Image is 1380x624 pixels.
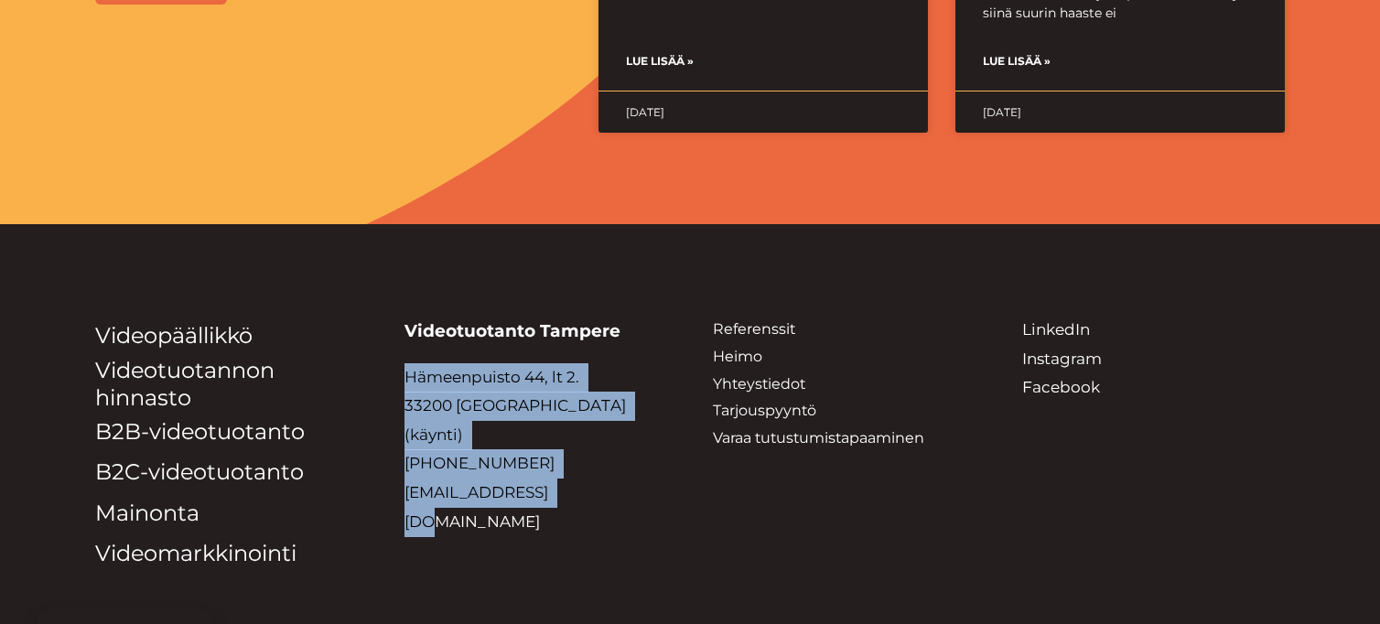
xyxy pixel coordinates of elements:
a: Yhteystiedot [713,375,805,393]
a: Tarjouspyyntö [713,402,816,419]
a: B2C-videotuotanto [95,458,304,485]
a: Mainonta [95,500,199,526]
a: Facebook [1022,378,1100,396]
span: [DATE] [983,105,1021,119]
a: Varaa tutustumistapaaminen [713,429,924,446]
nav: Valikko [95,316,359,575]
a: B2B-videotuotanto [95,418,305,445]
a: [PHONE_NUMBER] [404,454,555,472]
strong: Videotuotanto Tampere [404,320,620,341]
a: Heimo [713,348,762,365]
a: LinkedIn [1022,320,1090,339]
a: Referenssit [713,320,795,338]
a: Videopäällikkö [95,322,253,349]
nav: Valikko [713,316,976,452]
a: Videotuotannon hinnasto [95,357,275,411]
a: [EMAIL_ADDRESS][DOMAIN_NAME] [404,483,548,531]
a: Read more about Näin innostat työntekijän esiintymään videolla [626,51,694,71]
a: Videomarkkinointi [95,540,296,566]
a: Instagram [1022,350,1102,368]
p: Hämeenpuisto 44, lt 2. 33200 [GEOGRAPHIC_DATA] (käynti) [404,363,668,536]
aside: Footer Widget 2 [95,316,359,575]
span: [DATE] [626,105,664,119]
a: Read more about Miten monikanavainen videomarkkinointi vaikuttaa ostajaan? [983,51,1051,71]
aside: Footer Widget 3 [713,316,976,452]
